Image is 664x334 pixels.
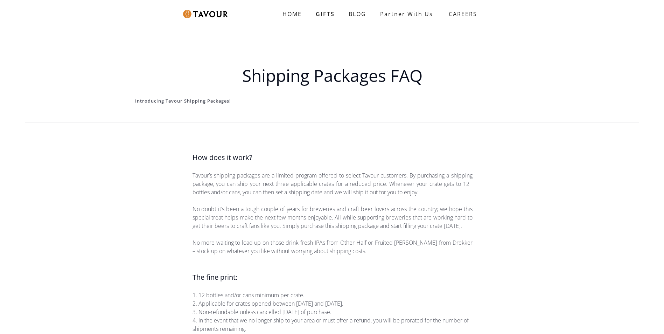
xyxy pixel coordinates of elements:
div: Introducing Tavour Shipping Packages! [135,97,530,106]
h5: How does it work? [193,152,473,163]
a: partner with us [373,7,440,21]
p: Tavour’s shipping packages are a limited program offered to select Tavour customers. By purchasin... [193,171,473,255]
a: CAREERS [440,4,482,24]
a: GIFTS [309,7,342,21]
strong: HOME [282,10,302,18]
strong: CAREERS [449,7,477,21]
a: HOME [275,7,309,21]
a: BLOG [342,7,373,21]
h1: Shipping Packages FAQ [135,63,530,88]
h5: The fine print: [193,272,473,283]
